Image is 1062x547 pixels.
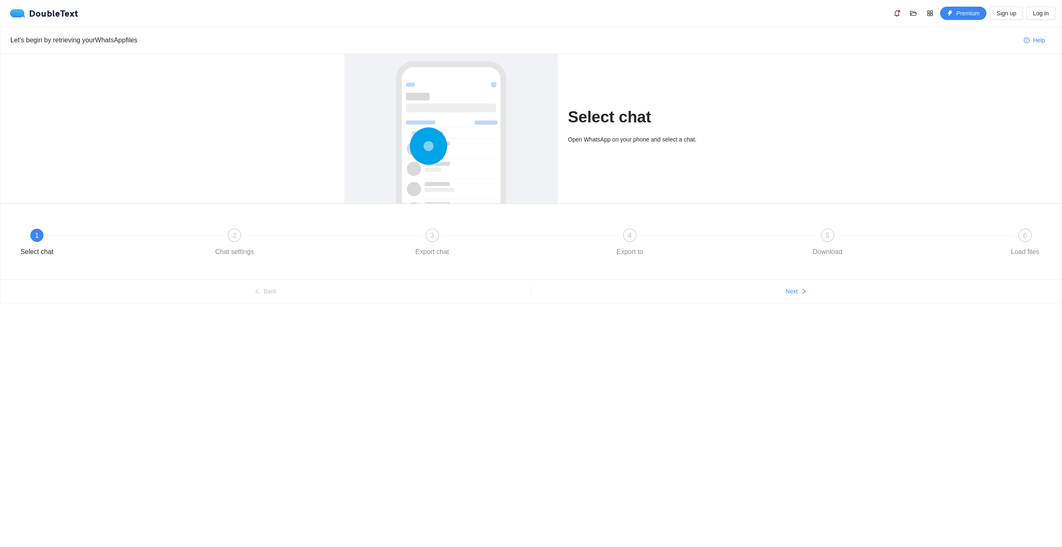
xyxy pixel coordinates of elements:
[947,10,953,17] span: thunderbolt
[415,245,449,259] div: Export chat
[616,245,643,259] div: Export to
[1026,7,1055,20] button: Log in
[568,135,718,144] div: Open WhatsApp on your phone and select a chat.
[10,9,29,17] img: logo
[568,107,718,127] h1: Select chat
[215,245,254,259] div: Chat settings
[10,35,1017,45] div: Let's begin by retrieving your WhatsApp files
[804,229,1001,259] div: 5Download
[210,229,408,259] div: 2Chat settings
[408,229,606,259] div: 3Export chat
[0,285,531,298] button: leftBack
[430,232,434,239] span: 3
[233,232,236,239] span: 2
[628,232,632,239] span: 4
[1033,36,1045,45] span: Help
[990,7,1023,20] button: Sign up
[1033,9,1049,18] span: Log in
[13,229,210,259] div: 1Select chat
[826,232,829,239] span: 5
[35,232,39,239] span: 1
[10,9,78,17] a: logoDoubleText
[606,229,803,259] div: 4Export to
[907,7,920,20] button: folder-open
[1023,232,1027,239] span: 6
[891,10,903,17] span: bell
[786,287,798,296] span: Next
[801,288,807,295] span: right
[1011,245,1040,259] div: Load files
[1024,37,1030,44] span: question-circle
[1001,229,1049,259] div: 6Load files
[907,10,920,17] span: folder-open
[813,245,842,259] div: Download
[890,7,904,20] button: bell
[923,7,937,20] button: appstore
[996,9,1016,18] span: Sign up
[924,10,936,17] span: appstore
[940,7,986,20] button: thunderboltPremium
[1017,34,1052,47] button: question-circleHelp
[10,9,78,17] div: DoubleText
[20,245,53,259] div: Select chat
[531,285,1062,298] button: Nextright
[956,9,979,18] span: Premium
